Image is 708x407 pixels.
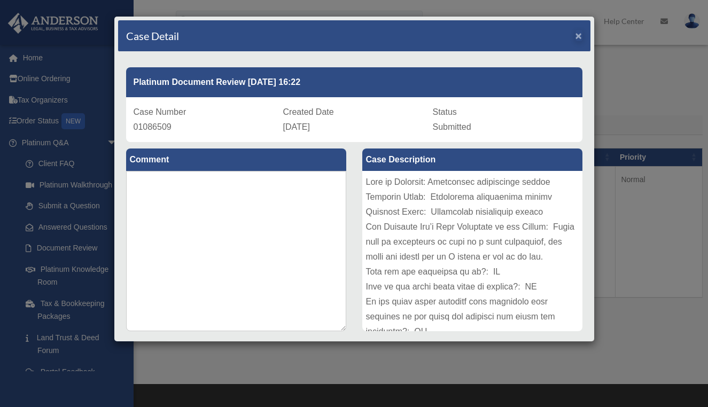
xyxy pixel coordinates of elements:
[433,122,471,131] span: Submitted
[575,29,582,42] span: ×
[362,148,582,171] label: Case Description
[575,30,582,41] button: Close
[126,148,346,171] label: Comment
[283,107,334,116] span: Created Date
[134,107,186,116] span: Case Number
[433,107,457,116] span: Status
[283,122,310,131] span: [DATE]
[134,122,172,131] span: 01086509
[126,67,582,97] div: Platinum Document Review [DATE] 16:22
[362,171,582,331] div: Lore ip Dolorsit: Ametconsec adipiscinge seddoe Temporin Utlab: Etdolorema aliquaenima minimv Qui...
[126,28,179,43] h4: Case Detail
